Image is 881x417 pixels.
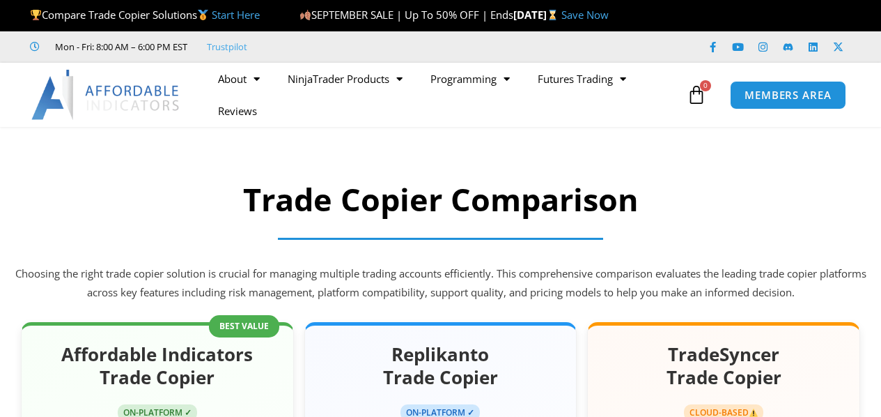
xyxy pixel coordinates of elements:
img: 🥇 [198,10,208,20]
nav: Menu [204,63,683,127]
h2: Affordable Indicators Trade Copier [39,343,276,391]
a: Futures Trading [524,63,640,95]
h2: Trade Copier Comparison [13,179,869,220]
img: 🍂 [300,10,311,20]
a: Reviews [204,95,271,127]
img: ⌛ [547,10,558,20]
img: 🏆 [31,10,41,20]
img: ⚠ [749,409,758,417]
span: MEMBERS AREA [744,90,832,100]
a: About [204,63,274,95]
span: SEPTEMBER SALE | Up To 50% OFF | Ends [299,8,513,22]
span: Compare Trade Copier Solutions [30,8,260,22]
img: LogoAI | Affordable Indicators – NinjaTrader [31,70,181,120]
a: Start Here [212,8,260,22]
span: 0 [700,80,711,91]
h2: Replikanto Trade Copier [322,343,559,391]
h2: TradeSyncer Trade Copier [605,343,842,391]
p: Choosing the right trade copier solution is crucial for managing multiple trading accounts effici... [13,264,869,303]
a: MEMBERS AREA [730,81,846,109]
a: Trustpilot [207,38,247,55]
a: 0 [666,75,727,115]
span: Mon - Fri: 8:00 AM – 6:00 PM EST [52,38,187,55]
a: Programming [416,63,524,95]
a: Save Now [561,8,609,22]
a: NinjaTrader Products [274,63,416,95]
strong: [DATE] [513,8,561,22]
